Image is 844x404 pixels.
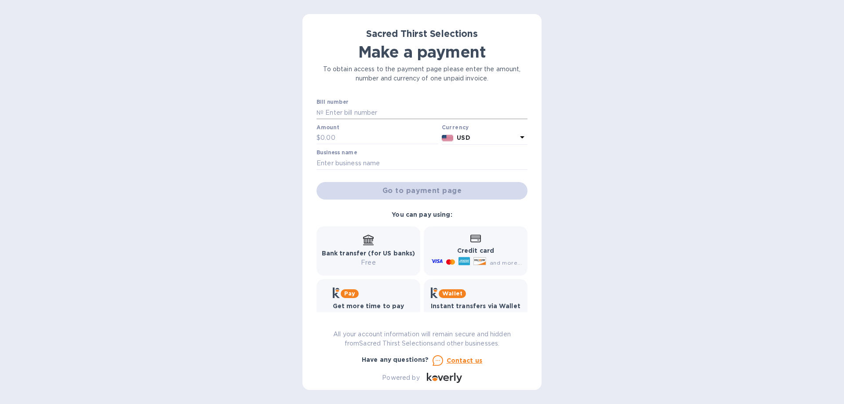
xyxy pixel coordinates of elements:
p: To obtain access to the payment page please enter the amount, number and currency of one unpaid i... [316,65,527,83]
p: Powered by [382,373,419,382]
h1: Make a payment [316,43,527,61]
b: Have any questions? [362,356,429,363]
b: Currency [442,124,469,131]
p: All your account information will remain secure and hidden from Sacred Thirst Selections and othe... [316,330,527,348]
img: USD [442,135,454,141]
input: Enter business name [316,157,527,170]
b: Sacred Thirst Selections [366,28,478,39]
p: Up to 12 weeks [333,311,404,320]
input: 0.00 [320,131,438,145]
b: Pay [344,290,355,297]
p: $ [316,133,320,142]
b: Bank transfer (for US banks) [322,250,415,257]
b: Instant transfers via Wallet [431,302,520,309]
b: Get more time to pay [333,302,404,309]
p: № [316,108,324,117]
p: Free [431,311,520,320]
p: Free [322,258,415,267]
span: and more... [490,259,522,266]
u: Contact us [447,357,483,364]
label: Business name [316,150,357,156]
b: Wallet [442,290,462,297]
b: Credit card [457,247,494,254]
label: Amount [316,125,339,130]
input: Enter bill number [324,106,527,119]
b: You can pay using: [392,211,452,218]
b: USD [457,134,470,141]
label: Bill number [316,100,348,105]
